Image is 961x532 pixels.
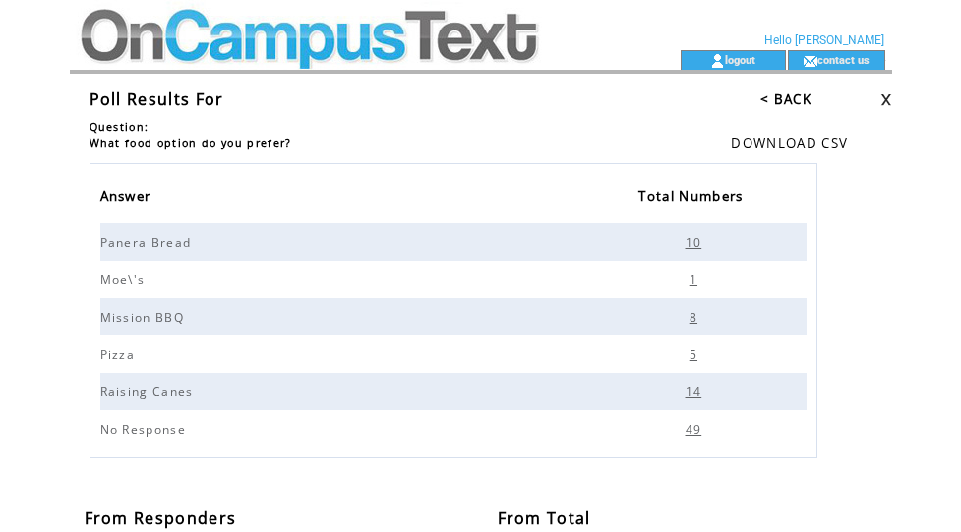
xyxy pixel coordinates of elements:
[90,120,150,134] span: Question:
[688,271,704,285] a: 1
[90,136,292,149] span: What food option do you prefer?
[686,421,707,438] span: 49
[100,271,150,288] span: Moe\'s
[100,346,141,363] span: Pizza
[100,384,199,400] span: Raising Canes
[100,309,190,325] span: Mission BBQ
[710,53,725,69] img: account_icon.gif
[684,384,709,397] a: 14
[725,53,755,66] a: logout
[90,89,224,110] span: Poll Results For
[688,309,704,323] a: 8
[688,346,704,360] a: 5
[760,90,811,108] a: < BACK
[690,271,702,288] span: 1
[100,421,192,438] span: No Response
[100,234,197,251] span: Panera Bread
[684,234,709,248] a: 10
[803,53,817,69] img: contact_us_icon.gif
[498,507,591,529] span: From Total
[85,507,237,529] span: From Responders
[686,234,707,251] span: 10
[817,53,870,66] a: contact us
[686,384,707,400] span: 14
[690,346,702,363] span: 5
[100,182,161,214] a: Answer
[638,182,752,214] a: Total Numbers
[100,182,156,214] span: Answer
[684,421,709,435] a: 49
[731,134,848,151] a: DOWNLOAD CSV
[690,309,702,325] span: 8
[638,182,748,214] span: Total Numbers
[764,33,884,47] span: Hello [PERSON_NAME]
